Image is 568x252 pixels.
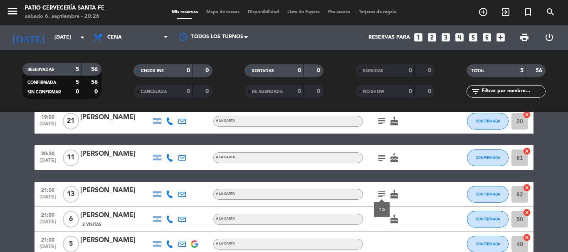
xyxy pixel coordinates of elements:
span: Reservas para [368,34,410,40]
span: CONFIRMADA [476,119,500,123]
span: 11 [63,149,79,166]
span: 20:30 [37,148,58,158]
span: CANCELADA [141,90,167,94]
i: subject [377,189,387,199]
strong: 0 [187,88,190,94]
i: cake [389,189,399,199]
span: Mis reservas [168,10,202,15]
strong: 0 [409,68,412,73]
strong: 0 [94,89,99,95]
button: menu [6,5,19,20]
span: A LA CARTA [216,217,235,220]
i: add_circle_outline [478,7,488,17]
span: A LA CARTA [216,156,235,159]
span: 21:00 [37,185,58,194]
strong: 0 [76,89,79,95]
strong: 5 [520,68,524,73]
span: 21:00 [37,210,58,219]
span: 6 [63,211,79,228]
span: CONFIRMADA [476,242,500,246]
span: SERVIDAS [363,69,383,73]
span: TOTAL [472,69,484,73]
span: Tarjetas de regalo [355,10,401,15]
i: arrow_drop_down [77,32,87,42]
span: [DATE] [37,121,58,131]
span: A LA CARTA [216,119,235,122]
div: [PERSON_NAME] [80,210,151,221]
strong: 0 [298,88,301,94]
span: SIN CONFIRMAR [27,90,61,94]
div: Patio Cervecería Santa Fe [25,4,104,12]
span: 2 Visitas [82,221,101,228]
strong: 0 [298,68,301,73]
i: add_box [495,32,506,43]
i: cancel [523,147,531,155]
strong: 56 [91,66,99,72]
i: subject [377,116,387,126]
span: 19:00 [37,112,58,121]
span: Mapa de mesas [202,10,244,15]
span: A LA CARTA [216,192,235,196]
i: looks_6 [482,32,492,43]
span: A LA CARTA [216,242,235,245]
strong: 5 [76,79,79,85]
i: cake [389,153,399,163]
div: [PERSON_NAME] [80,149,151,159]
div: [PERSON_NAME] [80,235,151,246]
strong: 56 [536,68,544,73]
i: looks_one [413,32,424,43]
span: CONFIRMADA [476,192,500,196]
span: [DATE] [37,194,58,204]
span: Pre-acceso [324,10,355,15]
div: LOG OUT [537,25,562,50]
strong: 0 [428,68,433,73]
strong: 56 [91,79,99,85]
span: 13 [63,186,79,203]
i: cancel [523,183,531,192]
strong: 0 [428,88,433,94]
i: cake [389,214,399,224]
i: cancel [523,208,531,217]
i: cancel [523,233,531,242]
span: print [519,32,529,42]
span: [DATE] [37,158,58,167]
strong: 0 [205,88,210,94]
span: Lista de Espera [283,10,324,15]
span: Cena [107,34,122,40]
span: CONFIRMADA [476,155,500,160]
span: NO SHOW [363,90,384,94]
input: Filtrar por nombre... [481,87,545,96]
strong: 0 [317,68,322,73]
i: search [546,7,556,17]
i: looks_two [427,32,437,43]
i: subject [377,153,387,163]
i: cancel [523,110,531,119]
strong: 0 [205,68,210,73]
button: CONFIRMADA [467,113,509,130]
img: google-logo.png [191,240,198,248]
strong: 5 [76,66,79,72]
span: CONFIRMADA [476,217,500,221]
div: no [378,205,385,214]
i: looks_3 [440,32,451,43]
i: [DATE] [6,28,50,46]
span: RESERVADAS [27,68,54,72]
i: looks_4 [454,32,465,43]
span: RE AGENDADA [252,90,283,94]
i: cake [389,116,399,126]
strong: 0 [317,88,322,94]
span: [DATE] [37,219,58,229]
span: Disponibilidad [244,10,283,15]
button: CONFIRMADA [467,211,509,228]
span: 21:00 [37,235,58,244]
span: SENTADAS [252,69,274,73]
i: menu [6,5,19,17]
i: looks_5 [468,32,479,43]
div: [PERSON_NAME] [80,185,151,196]
div: [PERSON_NAME] [80,112,151,123]
button: CONFIRMADA [467,149,509,166]
strong: 0 [187,68,190,73]
i: exit_to_app [501,7,511,17]
div: sábado 6. septiembre - 20:26 [25,12,104,21]
span: CHECK INS [141,69,164,73]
